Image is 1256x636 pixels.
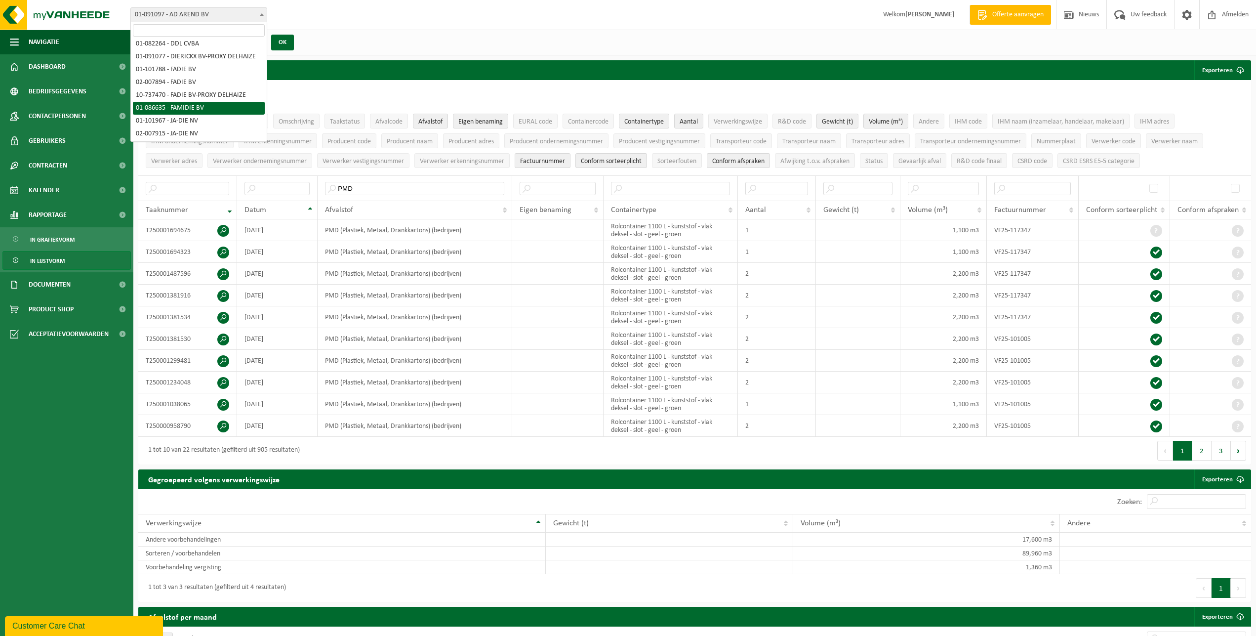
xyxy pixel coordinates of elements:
[987,393,1079,415] td: VF25-101005
[604,263,738,285] td: Rolcontainer 1100 L - kunststof - vlak deksel - slot - geel - groen
[775,153,855,168] button: Afwijking t.o.v. afsprakenAfwijking t.o.v. afspraken: Activate to sort
[738,328,815,350] td: 2
[738,372,815,393] td: 2
[987,219,1079,241] td: VF25-117347
[146,206,188,214] span: Taaknummer
[619,114,669,128] button: ContainertypeContainertype: Activate to sort
[716,138,767,145] span: Transporteur code
[900,306,987,328] td: 2,200 m3
[237,263,318,285] td: [DATE]
[624,118,664,126] span: Containertype
[375,118,403,126] span: Afvalcode
[920,138,1021,145] span: Transporteur ondernemingsnummer
[133,115,265,127] li: 01-101967 - JA-DIE NV
[1157,441,1173,461] button: Previous
[712,158,765,165] span: Conform afspraken
[138,372,237,393] td: T250001234048
[919,118,939,126] span: Andere
[1212,441,1231,461] button: 3
[133,127,265,140] li: 02-007915 - JA-DIE NV
[900,415,987,437] td: 2,200 m3
[29,322,109,346] span: Acceptatievoorwaarden
[951,153,1007,168] button: R&D code finaalR&amp;D code finaal: Activate to sort
[604,393,738,415] td: Rolcontainer 1100 L - kunststof - vlak deksel - slot - geel - groen
[1086,133,1141,148] button: Verwerker codeVerwerker code: Activate to sort
[708,114,768,128] button: VerwerkingswijzeVerwerkingswijze: Activate to sort
[279,118,314,126] span: Omschrijving
[893,153,946,168] button: Gevaarlijk afval : Activate to sort
[1194,469,1250,489] a: Exporteren
[1057,153,1140,168] button: CSRD ESRS E5-5 categorieCSRD ESRS E5-5 categorie: Activate to sort
[992,114,1130,128] button: IHM naam (inzamelaar, handelaar, makelaar)IHM naam (inzamelaar, handelaar, makelaar): Activate to...
[131,8,267,22] span: 01-091097 - AD AREND BV
[520,206,571,214] span: Eigen benaming
[151,158,197,165] span: Verwerker adres
[738,219,815,241] td: 1
[133,50,265,63] li: 01-091077 - DIERICKX BV-PROXY DELHAIZE
[575,153,647,168] button: Conform sorteerplicht : Activate to sort
[237,328,318,350] td: [DATE]
[846,133,910,148] button: Transporteur adresTransporteur adres: Activate to sort
[738,393,815,415] td: 1
[453,114,508,128] button: Eigen benamingEigen benaming: Activate to sort
[322,133,376,148] button: Producent codeProducent code: Activate to sort
[237,285,318,306] td: [DATE]
[738,263,815,285] td: 2
[793,547,1060,560] td: 89,960 m3
[138,469,289,489] h2: Gegroepeerd volgens verwerkingswijze
[29,104,86,128] span: Contactpersonen
[1231,578,1246,598] button: Next
[1086,206,1157,214] span: Conform sorteerplicht
[581,158,642,165] span: Conform sorteerplicht
[613,133,705,148] button: Producent vestigingsnummerProducent vestigingsnummer: Activate to sort
[318,219,512,241] td: PMD (Plastiek, Metaal, Drankkartons) (bedrijven)
[138,415,237,437] td: T250000958790
[1017,158,1047,165] span: CSRD code
[318,263,512,285] td: PMD (Plastiek, Metaal, Drankkartons) (bedrijven)
[133,38,265,50] li: 01-082264 - DDL CVBA
[207,153,312,168] button: Verwerker ondernemingsnummerVerwerker ondernemingsnummer: Activate to sort
[29,297,74,322] span: Product Shop
[29,79,86,104] span: Bedrijfsgegevens
[957,158,1002,165] span: R&D code finaal
[738,306,815,328] td: 2
[777,133,841,148] button: Transporteur naamTransporteur naam: Activate to sort
[1067,519,1091,527] span: Andere
[908,206,948,214] span: Volume (m³)
[237,393,318,415] td: [DATE]
[1092,138,1135,145] span: Verwerker code
[143,442,300,460] div: 1 tot 10 van 22 resultaten (gefilterd uit 905 resultaten)
[604,306,738,328] td: Rolcontainer 1100 L - kunststof - vlak deksel - slot - geel - groen
[418,118,443,126] span: Afvalstof
[30,252,65,270] span: In lijstvorm
[680,118,698,126] span: Aantal
[325,206,353,214] span: Afvalstof
[237,241,318,263] td: [DATE]
[652,153,702,168] button: SorteerfoutenSorteerfouten: Activate to sort
[900,285,987,306] td: 2,200 m3
[987,415,1079,437] td: VF25-101005
[448,138,494,145] span: Producent adres
[237,415,318,437] td: [DATE]
[138,533,546,547] td: Andere voorbehandelingen
[900,328,987,350] td: 2,200 m3
[318,350,512,372] td: PMD (Plastiek, Metaal, Drankkartons) (bedrijven)
[504,133,608,148] button: Producent ondernemingsnummerProducent ondernemingsnummer: Activate to sort
[611,206,656,214] span: Containertype
[213,158,307,165] span: Verwerker ondernemingsnummer
[29,128,66,153] span: Gebruikers
[1173,441,1192,461] button: 1
[318,241,512,263] td: PMD (Plastiek, Metaal, Drankkartons) (bedrijven)
[29,54,66,79] span: Dashboard
[133,89,265,102] li: 10-737470 - FADIE BV-PROXY DELHAIZE
[987,372,1079,393] td: VF25-101005
[317,153,409,168] button: Verwerker vestigingsnummerVerwerker vestigingsnummer: Activate to sort
[515,153,570,168] button: FactuurnummerFactuurnummer: Activate to sort
[318,415,512,437] td: PMD (Plastiek, Metaal, Drankkartons) (bedrijven)
[738,241,815,263] td: 1
[970,5,1051,25] a: Offerte aanvragen
[29,272,71,297] span: Documenten
[29,30,59,54] span: Navigatie
[458,118,503,126] span: Eigen benaming
[604,328,738,350] td: Rolcontainer 1100 L - kunststof - vlak deksel - slot - geel - groen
